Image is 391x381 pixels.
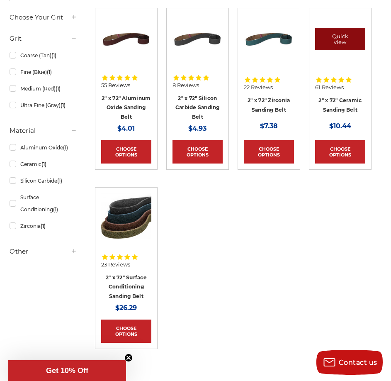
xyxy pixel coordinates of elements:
a: 2" x 72" Zirconia Sanding Belt [248,97,290,113]
a: 2" x 72" Silicon Carbide Sanding Belt [175,95,220,120]
span: $4.93 [188,125,206,132]
span: (1) [61,102,66,108]
span: 8 Reviews [172,83,199,88]
span: (1) [41,223,46,229]
h5: Choose Your Grit [10,12,77,22]
a: Fine (Blue) [10,65,77,79]
a: Medium (Red) [10,81,77,96]
a: 2" x 72" Ceramic Sanding Belt [318,97,362,113]
a: Silicon Carbide [10,173,77,188]
a: Ceramic [10,157,77,171]
span: (1) [63,144,68,151]
img: 2" x 72" Silicon Carbide File Belt [172,14,223,64]
button: Contact us [316,350,383,375]
img: 2" x 72" Aluminum Oxide Pipe Sanding Belt [101,14,151,64]
img: 2"x72" Surface Conditioning Sanding Belts [101,193,151,244]
a: Choose Options [315,140,365,164]
a: 2" x 72" Surface Conditioning Sanding Belt [106,274,147,299]
span: Contact us [339,359,377,366]
a: Coarse (Tan) [10,48,77,63]
span: (1) [47,69,52,75]
a: Choose Options [101,320,151,343]
a: Ultra Fine (Gray) [10,98,77,112]
div: Get 10% OffClose teaser [8,360,126,381]
a: Aluminum Oxide [10,140,77,155]
span: 23 Reviews [101,262,130,267]
h5: Material [10,126,77,136]
span: 22 Reviews [244,85,273,90]
span: (1) [56,85,61,92]
span: Get 10% Off [46,366,88,375]
span: (1) [51,52,56,59]
a: Zirconia [10,219,77,233]
a: Quick view [315,28,365,51]
span: 61 Reviews [315,85,344,90]
img: 2" x 72" Ceramic Pipe Sanding Belt [315,14,365,64]
span: (1) [57,178,62,184]
span: $7.38 [260,122,278,130]
h5: Grit [10,34,77,44]
span: (1) [41,161,46,167]
span: (1) [53,206,58,212]
img: 2" x 72" Zirconia Pipe Sanding Belt [244,14,294,64]
span: $26.29 [115,304,137,312]
a: 2" x 72" Aluminum Oxide Sanding Belt [102,95,151,120]
a: Surface Conditioning [10,190,77,217]
button: Close teaser [124,354,133,362]
h5: Other [10,247,77,256]
span: 55 Reviews [101,83,130,88]
a: Choose Options [101,140,151,164]
a: Choose Options [244,140,294,164]
span: $4.01 [117,125,135,132]
span: $10.44 [329,122,351,130]
a: Choose Options [172,140,223,164]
